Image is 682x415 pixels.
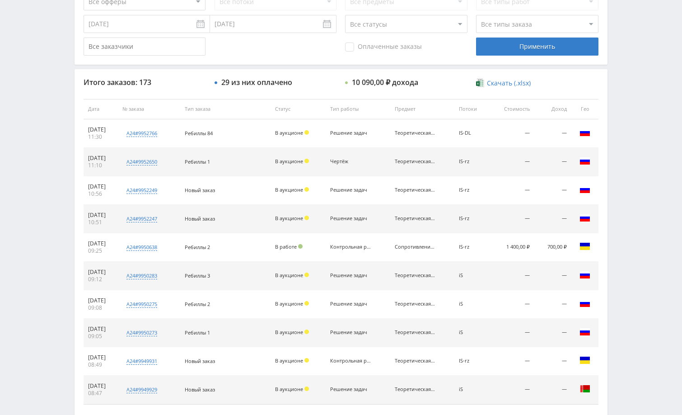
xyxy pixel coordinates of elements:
[579,383,590,394] img: blr.png
[395,187,435,193] div: Теоретическая механика
[88,133,113,141] div: 11:30
[330,301,371,307] div: Решение задач
[490,290,535,319] td: —
[88,304,113,311] div: 09:08
[304,130,309,135] span: Холд
[185,158,210,165] span: Ребиллы 1
[490,176,535,205] td: —
[490,319,535,347] td: —
[459,130,485,136] div: IS-DL
[395,330,435,335] div: Теоретическая механика
[579,184,590,195] img: rus.png
[579,269,590,280] img: rus.png
[459,387,485,392] div: iS
[180,99,271,119] th: Тип заказа
[459,330,485,335] div: iS
[534,205,571,233] td: —
[271,99,326,119] th: Статус
[330,130,371,136] div: Решение задач
[490,233,535,262] td: 1 400,00 ₽
[304,387,309,391] span: Холд
[395,130,435,136] div: Теоретическая механика
[459,244,485,250] div: IS-rz
[579,156,590,166] img: rus.png
[459,358,485,364] div: IS-rz
[185,329,210,336] span: Ребиллы 1
[126,244,157,251] div: a24#9950638
[88,219,113,226] div: 10:51
[275,357,303,364] span: В аукционе
[304,358,309,363] span: Холд
[330,387,371,392] div: Решение задач
[88,361,113,368] div: 08:49
[118,99,180,119] th: № заказа
[88,183,113,190] div: [DATE]
[459,273,485,278] div: iS
[330,187,371,193] div: Решение задач
[275,329,303,335] span: В аукционе
[490,262,535,290] td: —
[126,272,157,279] div: a24#9950283
[459,301,485,307] div: iS
[84,99,118,119] th: Дата
[88,155,113,162] div: [DATE]
[352,78,418,86] div: 10 090,00 ₽ дохода
[395,244,435,250] div: Сопротивление материалов
[330,358,371,364] div: Контрольная работа
[304,159,309,163] span: Холд
[185,130,213,137] span: Ребиллы 84
[534,290,571,319] td: —
[298,244,303,249] span: Подтвержден
[345,42,422,52] span: Оплаченные заказы
[185,386,215,393] span: Новый заказ
[304,216,309,220] span: Холд
[330,273,371,278] div: Решение задач
[275,243,297,250] span: В работе
[534,99,571,119] th: Доход
[459,159,485,165] div: IS-rz
[275,158,303,165] span: В аукционе
[126,215,157,222] div: a24#9952247
[88,162,113,169] div: 11:10
[185,272,210,279] span: Ребиллы 3
[126,301,157,308] div: a24#9950275
[534,176,571,205] td: —
[304,301,309,306] span: Холд
[330,216,371,222] div: Решение задач
[476,79,530,88] a: Скачать (.xlsx)
[390,99,454,119] th: Предмет
[88,126,113,133] div: [DATE]
[330,330,371,335] div: Решение задач
[476,78,484,87] img: xlsx
[88,354,113,361] div: [DATE]
[454,99,490,119] th: Потоки
[571,99,598,119] th: Гео
[579,326,590,337] img: rus.png
[275,272,303,278] span: В аукционе
[395,387,435,392] div: Теоретическая механика
[579,241,590,252] img: ukr.png
[126,158,157,165] div: a24#9952650
[185,187,215,193] span: Новый заказ
[459,216,485,222] div: IS-rz
[88,390,113,397] div: 08:47
[330,159,371,165] div: Чертёж
[126,329,157,336] div: a24#9950273
[534,233,571,262] td: 700,00 ₽
[395,216,435,222] div: Теоретическая механика
[84,38,206,56] input: Все заказчики
[490,99,535,119] th: Стоимость
[490,119,535,148] td: —
[84,78,206,86] div: Итого заказов: 173
[395,301,435,307] div: Теоретическая механика
[88,297,113,304] div: [DATE]
[476,38,598,56] div: Применить
[221,78,292,86] div: 29 из них оплачено
[126,386,157,393] div: a24#9949929
[534,347,571,376] td: —
[304,187,309,192] span: Холд
[395,358,435,364] div: Теоретическая механика
[88,247,113,255] div: 09:25
[185,358,215,364] span: Новый заказ
[275,215,303,222] span: В аукционе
